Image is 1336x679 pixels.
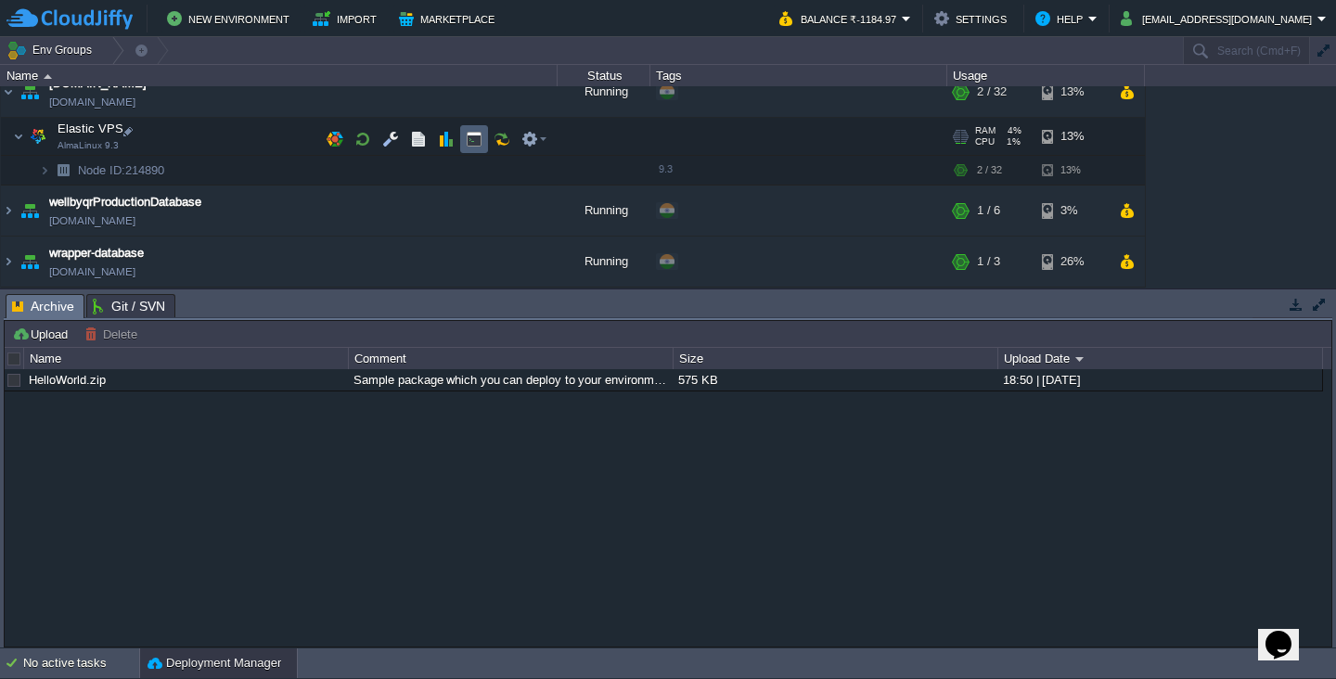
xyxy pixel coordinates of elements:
img: AMDAwAAAACH5BAEAAAAALAAAAAABAAEAAAICRAEAOw== [25,118,51,155]
div: Running [558,67,650,117]
span: [DOMAIN_NAME] [49,211,135,230]
button: Balance ₹-1184.97 [779,7,902,30]
button: Import [313,7,382,30]
div: Comment [350,348,673,369]
div: 26% [1042,237,1102,287]
span: RAM [975,125,996,136]
img: AMDAwAAAACH5BAEAAAAALAAAAAABAAEAAAICRAEAOw== [13,118,24,155]
span: Archive [12,295,74,318]
div: 13% [1042,118,1102,155]
button: Help [1035,7,1088,30]
span: 4% [1003,125,1021,136]
div: 575 KB [674,369,996,391]
button: Delete [84,326,143,342]
div: Running [558,186,650,236]
iframe: chat widget [1258,605,1317,660]
span: 214890 [76,162,167,178]
a: HelloWorld.zip [29,373,106,387]
span: [DOMAIN_NAME] [49,93,135,111]
div: 1 / 6 [977,186,1000,236]
div: 13% [1042,156,1102,185]
span: Elastic VPS [56,121,126,136]
span: Node ID: [78,163,125,177]
span: CPU [975,136,995,147]
div: 1 / 3 [977,237,1000,287]
div: Tags [651,65,946,86]
img: CloudJiffy [6,7,133,31]
span: 1% [1002,136,1021,147]
div: Name [25,348,348,369]
div: Sample package which you can deploy to your environment. Feel free to delete and upload a package... [349,369,672,391]
div: 2 / 32 [977,67,1007,117]
div: 18:50 | [DATE] [998,369,1321,391]
span: 9.3 [659,163,673,174]
img: AMDAwAAAACH5BAEAAAAALAAAAAABAAEAAAICRAEAOw== [50,156,76,185]
div: 3% [1042,186,1102,236]
div: Name [2,65,557,86]
div: Size [674,348,997,369]
div: Usage [948,65,1144,86]
button: Deployment Manager [148,654,281,673]
img: AMDAwAAAACH5BAEAAAAALAAAAAABAAEAAAICRAEAOw== [17,237,43,287]
span: AlmaLinux 9.3 [58,140,119,151]
img: AMDAwAAAACH5BAEAAAAALAAAAAABAAEAAAICRAEAOw== [1,67,16,117]
button: Marketplace [399,7,500,30]
img: AMDAwAAAACH5BAEAAAAALAAAAAABAAEAAAICRAEAOw== [44,74,52,79]
span: Git / SVN [93,295,165,317]
button: Settings [934,7,1012,30]
button: New Environment [167,7,295,30]
div: No active tasks [23,648,139,678]
img: AMDAwAAAACH5BAEAAAAALAAAAAABAAEAAAICRAEAOw== [1,237,16,287]
img: AMDAwAAAACH5BAEAAAAALAAAAAABAAEAAAICRAEAOw== [17,186,43,236]
div: Upload Date [999,348,1322,369]
div: Running [558,237,650,287]
div: Status [559,65,649,86]
button: Upload [12,326,73,342]
img: AMDAwAAAACH5BAEAAAAALAAAAAABAAEAAAICRAEAOw== [17,67,43,117]
div: 2 / 32 [977,156,1002,185]
a: wellbyqrProductionDatabase [49,193,201,211]
button: [EMAIL_ADDRESS][DOMAIN_NAME] [1121,7,1317,30]
button: Env Groups [6,37,98,63]
div: 13% [1042,67,1102,117]
span: [DOMAIN_NAME] [49,263,135,281]
img: AMDAwAAAACH5BAEAAAAALAAAAAABAAEAAAICRAEAOw== [1,186,16,236]
a: Elastic VPSAlmaLinux 9.3 [56,122,126,135]
img: AMDAwAAAACH5BAEAAAAALAAAAAABAAEAAAICRAEAOw== [39,156,50,185]
a: Node ID:214890 [76,162,167,178]
a: wrapper-database [49,244,144,263]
